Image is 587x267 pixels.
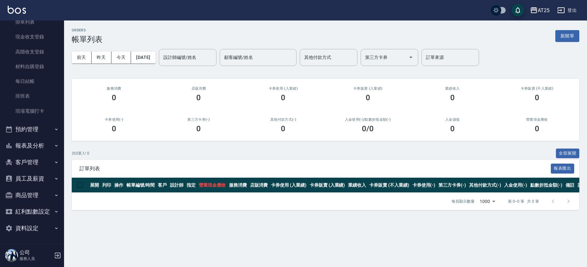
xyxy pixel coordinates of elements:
[3,104,61,118] a: 現場電腦打卡
[3,220,61,237] button: 資料設定
[529,178,564,193] th: 點數折抵金額(-)
[72,150,89,156] p: 共 0 筆, 1 / 0
[333,86,402,91] h2: 卡券販賣 (入業績)
[535,93,539,102] h3: 0
[72,35,102,44] h3: 帳單列表
[197,178,227,193] th: 營業現金應收
[3,44,61,59] a: 高階收支登錄
[418,86,487,91] h2: 業績收入
[418,117,487,122] h2: 入金儲值
[281,93,285,102] h3: 0
[79,86,149,91] h3: 服務消費
[8,6,26,14] img: Logo
[3,121,61,138] button: 預約管理
[112,124,116,133] h3: 0
[555,30,579,42] button: 新開單
[368,178,411,193] th: 卡券販賣 (不入業績)
[406,52,416,62] button: Open
[411,178,437,193] th: 卡券使用(-)
[269,178,308,193] th: 卡券使用 (入業績)
[185,178,197,193] th: 指定
[196,93,201,102] h3: 0
[538,6,550,14] div: AT25
[20,249,52,256] h5: 公司
[502,117,572,122] h2: 營業現金應收
[131,52,155,63] button: [DATE]
[564,178,576,193] th: 備註
[452,198,475,204] p: 每頁顯示數量
[3,203,61,220] button: 紅利點數設定
[101,178,113,193] th: 列印
[196,124,201,133] h3: 0
[92,52,111,63] button: 昨天
[3,137,61,154] button: 報表及分析
[468,178,503,193] th: 其他付款方式(-)
[125,178,157,193] th: 帳單編號/時間
[164,86,233,91] h2: 店販消費
[88,178,101,193] th: 展開
[551,164,575,174] button: 報表匯出
[3,15,61,29] a: 掛單列表
[112,93,116,102] h3: 0
[551,165,575,171] a: 報表匯出
[156,178,168,193] th: 客戶
[511,4,524,17] button: save
[168,178,185,193] th: 設計師
[79,117,149,122] h2: 卡券使用(-)
[3,187,61,204] button: 商品管理
[227,178,249,193] th: 服務消費
[72,28,102,32] h2: ORDERS
[3,89,61,103] a: 排班表
[333,117,402,122] h2: 入金使用(-) /點數折抵金額(-)
[450,93,455,102] h3: 0
[249,117,318,122] h2: 其他付款方式(-)
[366,93,370,102] h3: 0
[556,149,580,158] button: 全部展開
[477,193,498,210] div: 1000
[362,124,374,133] h3: 0 /0
[3,170,61,187] button: 員工及薪資
[249,178,270,193] th: 店販消費
[346,178,368,193] th: 業績收入
[3,154,61,171] button: 客戶管理
[79,166,551,172] span: 訂單列表
[113,178,125,193] th: 操作
[3,29,61,44] a: 現金收支登錄
[20,256,52,262] p: 服務人員
[555,33,579,39] a: 新開單
[503,178,529,193] th: 入金使用(-)
[502,86,572,91] h2: 卡券販賣 (不入業績)
[3,74,61,89] a: 每日結帳
[72,52,92,63] button: 前天
[535,124,539,133] h3: 0
[308,178,347,193] th: 卡券販賣 (入業績)
[450,124,455,133] h3: 0
[555,4,579,16] button: 登出
[508,198,539,204] p: 第 0–0 筆 共 0 筆
[249,86,318,91] h2: 卡券使用 (入業績)
[3,59,61,74] a: 材料自購登錄
[111,52,131,63] button: 今天
[164,117,233,122] h2: 第三方卡券(-)
[281,124,285,133] h3: 0
[527,4,552,17] button: AT25
[437,178,468,193] th: 第三方卡券(-)
[5,249,18,262] img: Person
